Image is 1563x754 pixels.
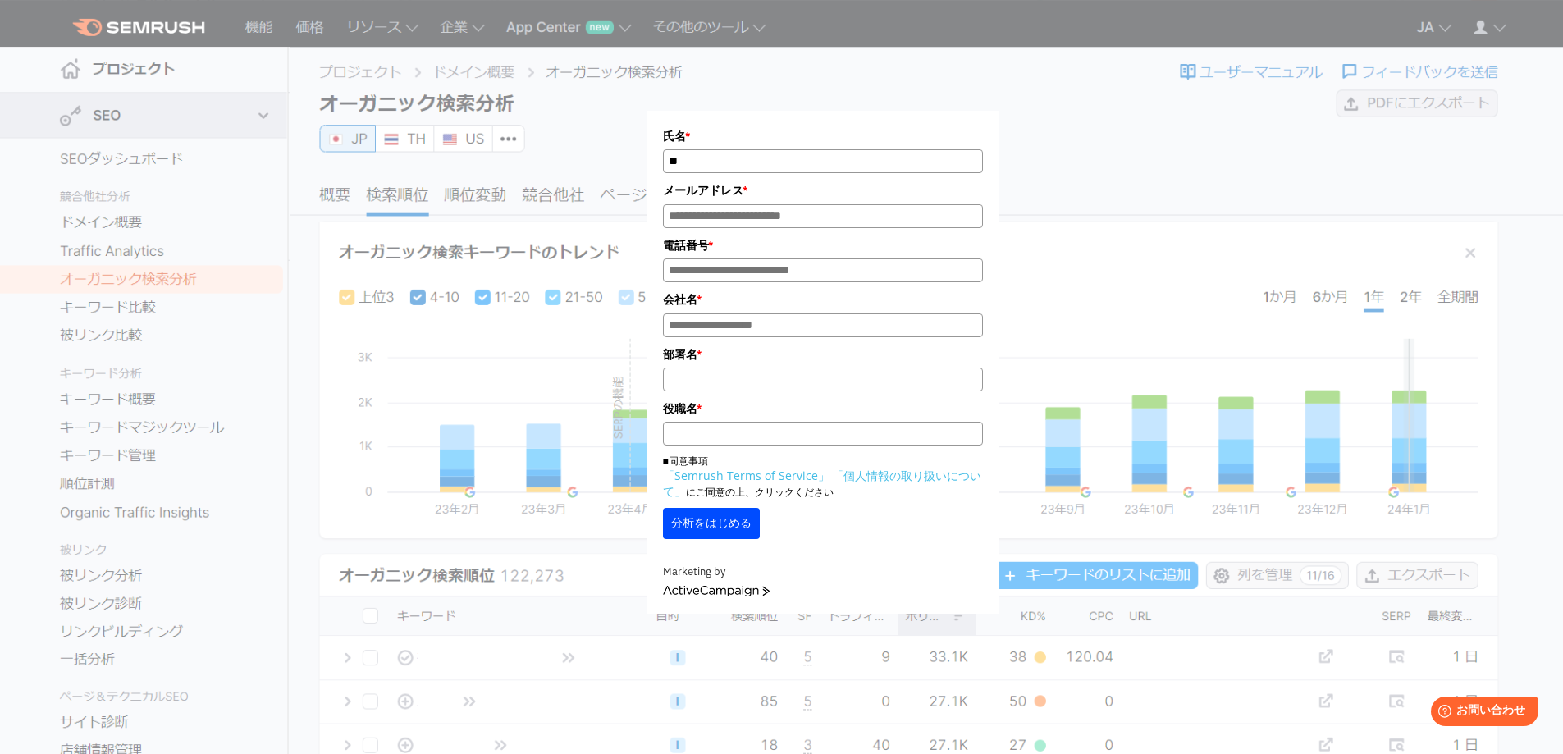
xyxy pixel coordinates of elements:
[663,468,829,483] a: 「Semrush Terms of Service」
[663,468,981,499] a: 「個人情報の取り扱いについて」
[663,564,983,581] div: Marketing by
[663,400,983,418] label: 役職名
[663,236,983,254] label: 電話番号
[663,345,983,363] label: 部署名
[663,508,760,539] button: 分析をはじめる
[663,290,983,308] label: 会社名
[1417,690,1545,736] iframe: Help widget launcher
[663,454,983,500] p: ■同意事項 にご同意の上、クリックください
[663,127,983,145] label: 氏名
[663,181,983,199] label: メールアドレス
